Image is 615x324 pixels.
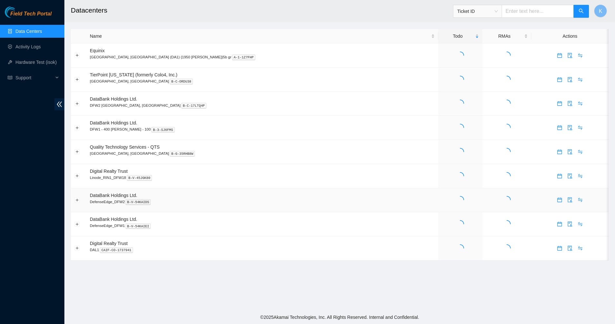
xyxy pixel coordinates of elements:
[75,149,80,154] button: Expand row
[126,223,151,229] kbd: B-V-54KAIEI
[75,197,80,202] button: Expand row
[15,44,41,49] a: Activity Logs
[501,243,512,254] span: loading
[565,221,575,227] a: audit
[554,171,565,181] button: calendar
[575,77,585,82] a: swap
[565,98,575,109] button: audit
[565,77,575,82] span: audit
[127,175,152,181] kbd: B-V-45JGK80
[100,247,133,253] kbd: CAIF-CO-1737941
[64,310,615,324] footer: © 2025 Akamai Technologies, Inc. All Rights Reserved. Internal and Confidential.
[126,199,151,205] kbd: B-V-54KAIDS
[90,223,435,229] p: DefenseEdge_DFW1
[90,193,137,198] span: DataBank Holdings Ltd.
[501,171,512,182] span: loading
[575,74,585,85] button: swap
[565,195,575,205] button: audit
[594,5,607,17] button: K
[575,149,585,154] a: swap
[565,197,575,202] span: audit
[555,149,564,154] span: calendar
[554,101,565,106] a: calendar
[455,195,466,206] span: loading
[90,96,137,102] span: DataBank Holdings Ltd.
[90,120,137,125] span: DataBank Holdings Ltd.
[554,53,565,58] a: calendar
[90,126,435,132] p: DFW1 - 400 [PERSON_NAME] - 100
[565,74,575,85] button: audit
[75,77,80,82] button: Expand row
[170,79,193,84] kbd: B-C-ORDU38
[565,173,575,179] a: audit
[455,146,466,157] span: loading
[75,53,80,58] button: Expand row
[565,53,575,58] span: audit
[555,221,564,227] span: calendar
[565,246,575,251] a: audit
[575,125,585,130] span: swap
[575,219,585,229] button: swap
[555,125,564,130] span: calendar
[501,195,512,206] span: loading
[531,29,609,44] th: Actions
[575,171,585,181] button: swap
[75,246,80,251] button: Expand row
[565,147,575,157] button: audit
[575,246,585,251] a: swap
[555,197,564,202] span: calendar
[90,72,177,77] span: TierPoint [US_STATE] (formerly Colo4, Inc.)
[90,247,435,253] p: DAL1
[90,241,128,246] span: Digital Realty Trust
[554,197,565,202] a: calendar
[554,243,565,253] button: calendar
[232,54,255,60] kbd: A-1-1Z7FHP
[90,175,435,181] p: Linode_RIN1_DFW18
[554,246,565,251] a: calendar
[554,147,565,157] button: calendar
[554,98,565,109] button: calendar
[554,219,565,229] button: calendar
[501,122,512,133] span: loading
[554,173,565,179] a: calendar
[565,219,575,229] button: audit
[75,173,80,179] button: Expand row
[555,101,564,106] span: calendar
[575,50,585,61] button: swap
[5,12,52,20] a: Akamai TechnologiesField Tech Portal
[575,173,585,179] span: swap
[579,8,584,15] span: search
[565,123,575,133] button: audit
[90,151,435,156] p: [GEOGRAPHIC_DATA], [GEOGRAPHIC_DATA]
[554,149,565,154] a: calendar
[565,125,575,130] span: audit
[575,197,585,202] a: swap
[455,74,466,85] span: loading
[565,243,575,253] button: audit
[565,149,575,154] a: audit
[90,48,105,53] span: Equinix
[599,7,602,15] span: K
[555,77,564,82] span: calendar
[575,123,585,133] button: swap
[554,50,565,61] button: calendar
[575,195,585,205] button: swap
[501,146,512,157] span: loading
[75,101,80,106] button: Expand row
[455,50,466,61] span: loading
[575,221,585,227] a: swap
[75,125,80,130] button: Expand row
[575,243,585,253] button: swap
[565,101,575,106] a: audit
[575,53,585,58] a: swap
[554,77,565,82] a: calendar
[501,98,512,109] span: loading
[5,6,33,18] img: Akamai Technologies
